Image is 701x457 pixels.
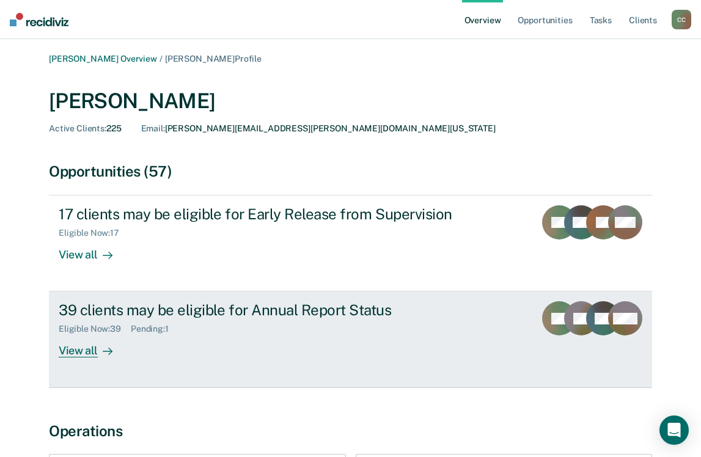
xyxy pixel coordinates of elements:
[49,123,106,133] span: Active Clients :
[59,334,127,358] div: View all
[59,301,488,319] div: 39 clients may be eligible for Annual Report Status
[157,54,165,64] span: /
[49,54,157,64] a: [PERSON_NAME] Overview
[131,324,178,334] div: Pending : 1
[59,324,131,334] div: Eligible Now : 39
[49,291,652,387] a: 39 clients may be eligible for Annual Report StatusEligible Now:39Pending:1View all
[10,13,68,26] img: Recidiviz
[59,238,127,262] div: View all
[672,10,691,29] button: CC
[672,10,691,29] div: C C
[49,195,652,291] a: 17 clients may be eligible for Early Release from SupervisionEligible Now:17View all
[49,123,122,134] div: 225
[141,123,165,133] span: Email :
[49,89,652,114] div: [PERSON_NAME]
[141,123,496,134] div: [PERSON_NAME][EMAIL_ADDRESS][PERSON_NAME][DOMAIN_NAME][US_STATE]
[659,415,689,445] div: Open Intercom Messenger
[59,205,488,223] div: 17 clients may be eligible for Early Release from Supervision
[59,228,129,238] div: Eligible Now : 17
[165,54,262,64] span: [PERSON_NAME] Profile
[49,163,652,180] div: Opportunities (57)
[49,422,652,440] div: Operations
